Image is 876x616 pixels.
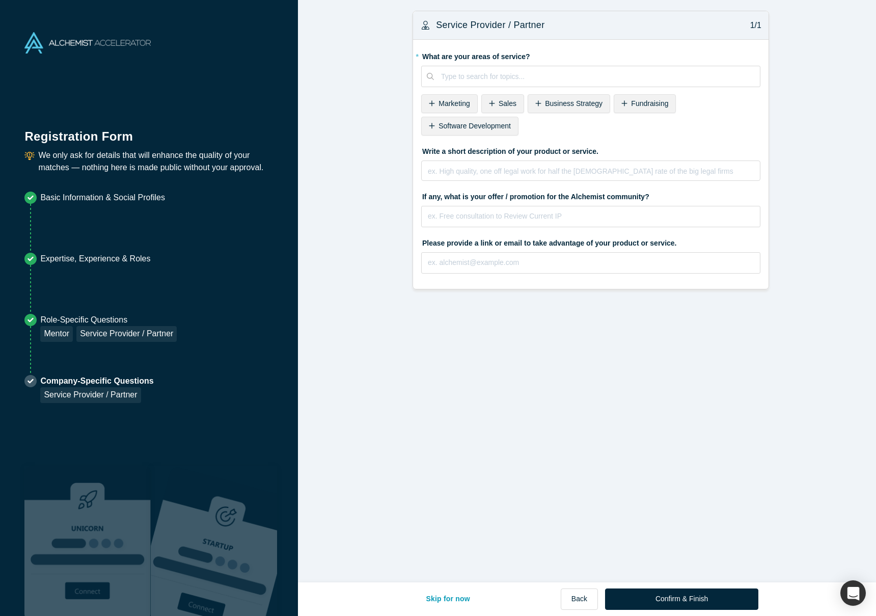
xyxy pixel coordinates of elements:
p: Company-Specific Questions [40,375,153,387]
button: Back [561,588,598,610]
button: Skip for now [415,588,481,610]
div: Mentor [40,326,73,342]
input: ex. alchemist@example.com [421,252,760,274]
div: Marketing [421,94,478,113]
span: Business Strategy [545,99,603,108]
span: Sales [499,99,516,108]
label: What are your areas of service? [421,48,760,62]
p: Role-Specific Questions [40,314,177,326]
div: Sales [481,94,524,113]
div: Service Provider / Partner [76,326,177,342]
span: Fundraising [631,99,668,108]
h1: Registration Form [24,117,273,146]
input: ex. Free consultation to Review Current IP [421,206,760,227]
img: Alchemist Accelerator Logo [24,32,151,53]
img: Robust Technologies [24,466,151,616]
p: Expertise, Experience & Roles [40,253,150,265]
span: Software Development [439,122,511,130]
h3: Service Provider / Partner [436,18,544,32]
label: Write a short description of your product or service. [421,143,760,157]
span: Marketing [439,99,470,108]
div: Business Strategy [528,94,610,113]
div: Service Provider / Partner [40,387,141,403]
label: Please provide a link or email to take advantage of your product or service. [421,234,760,249]
p: Basic Information & Social Profiles [40,192,165,204]
img: Prism AI [151,466,277,616]
p: We only ask for details that will enhance the quality of your matches — nothing here is made publ... [38,149,273,174]
button: Confirm & Finish [605,588,758,610]
div: rdw-wrapper [421,160,760,181]
p: 1/1 [745,19,761,32]
div: Software Development [421,117,518,136]
div: Fundraising [614,94,676,113]
div: rdw-editor [428,164,754,184]
label: If any, what is your offer / promotion for the Alchemist community? [421,188,760,202]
